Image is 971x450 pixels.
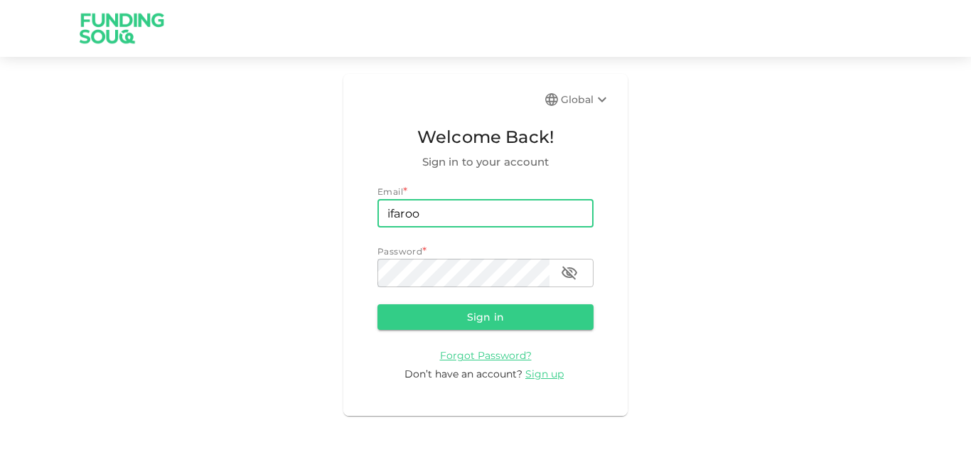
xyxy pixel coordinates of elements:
button: Sign in [377,304,594,330]
span: Don’t have an account? [404,368,522,380]
span: Sign up [525,368,564,380]
input: password [377,259,549,287]
span: Email [377,186,403,197]
span: Welcome Back! [377,124,594,151]
div: Global [561,91,611,108]
span: Forgot Password? [440,349,532,362]
a: Forgot Password? [440,348,532,362]
input: email [377,199,594,227]
span: Password [377,246,422,257]
span: Sign in to your account [377,154,594,171]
